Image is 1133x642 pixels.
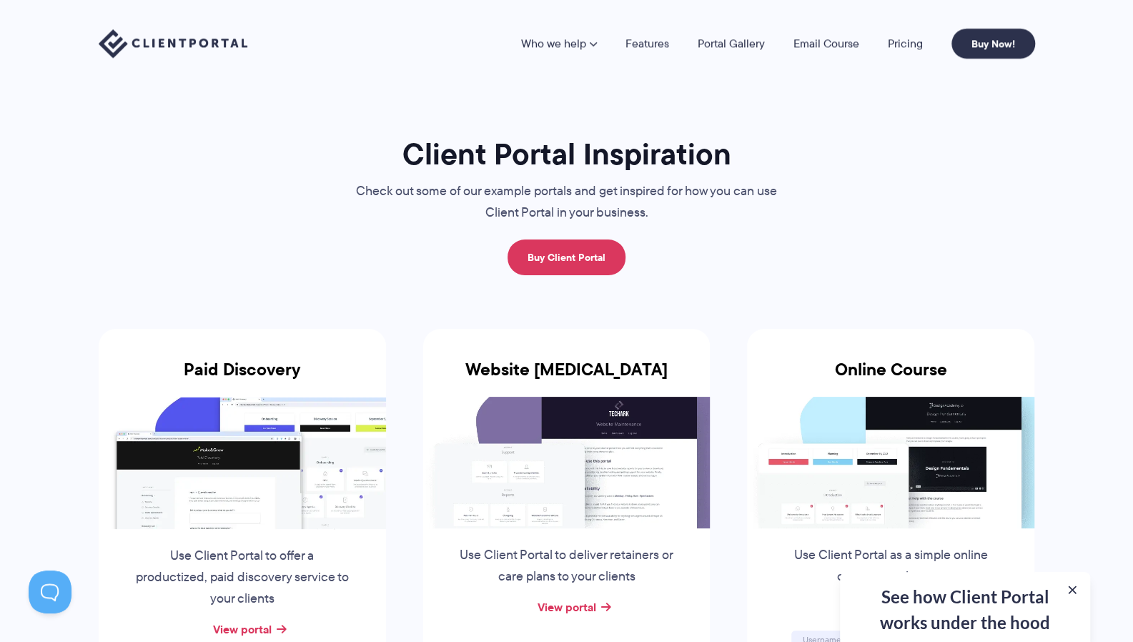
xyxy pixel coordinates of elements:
[698,38,765,49] a: Portal Gallery
[29,571,71,613] iframe: Toggle Customer Support
[99,360,386,397] h3: Paid Discovery
[327,135,806,173] h1: Client Portal Inspiration
[625,38,669,49] a: Features
[327,181,806,224] p: Check out some of our example portals and get inspired for how you can use Client Portal in your ...
[951,29,1035,59] a: Buy Now!
[782,545,999,588] p: Use Client Portal as a simple online course supplement
[213,621,272,638] a: View portal
[457,545,675,588] p: Use Client Portal to deliver retainers or care plans to your clients
[747,360,1034,397] h3: Online Course
[888,38,923,49] a: Pricing
[508,239,625,275] a: Buy Client Portal
[793,38,859,49] a: Email Course
[521,38,597,49] a: Who we help
[537,598,595,616] a: View portal
[423,360,711,397] h3: Website [MEDICAL_DATA]
[134,545,351,610] p: Use Client Portal to offer a productized, paid discovery service to your clients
